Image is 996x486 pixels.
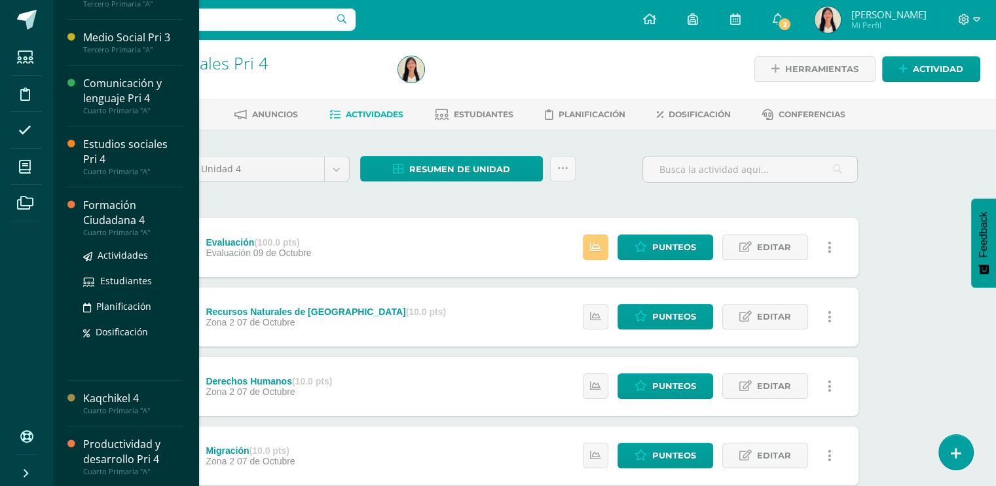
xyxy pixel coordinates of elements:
span: Editar [757,374,791,398]
span: 07 de Octubre [237,317,295,327]
a: Estudiantes [435,104,513,125]
a: Formación Ciudadana 4Cuarto Primaria "A" [83,198,183,237]
span: Editar [757,235,791,259]
div: Migración [206,445,295,456]
div: Cuarto Primaria "A" [83,167,183,176]
span: Resumen de unidad [409,157,510,181]
a: Herramientas [754,56,876,82]
div: Evaluación [206,237,311,248]
div: Comunicación y lenguaje Pri 4 [83,76,183,106]
span: Estudiantes [100,274,152,287]
a: Punteos [618,373,713,399]
a: Actividades [83,248,183,263]
a: Actividades [329,104,403,125]
strong: (10.0 pts) [406,307,446,317]
span: Actividades [346,109,403,119]
a: Planificación [83,299,183,314]
img: 78d6007ba40a46279bc8fccf829f83ff.png [398,56,424,83]
span: Unidad 4 [201,157,314,181]
input: Busca un usuario... [61,9,356,31]
a: Estudios sociales Pri 4Cuarto Primaria "A" [83,137,183,176]
img: 78d6007ba40a46279bc8fccf829f83ff.png [815,7,841,33]
span: Dosificación [669,109,731,119]
a: Punteos [618,234,713,260]
span: Punteos [652,235,696,259]
span: Editar [757,443,791,468]
div: Tercero Primaria "A" [83,45,183,54]
input: Busca la actividad aquí... [643,157,857,182]
span: Feedback [978,212,989,257]
a: Conferencias [762,104,845,125]
span: Zona 2 [206,317,234,327]
a: Medio Social Pri 3Tercero Primaria "A" [83,30,183,54]
span: 09 de Octubre [253,248,312,258]
a: Kaqchikel 4Cuarto Primaria "A" [83,391,183,415]
strong: (10.0 pts) [292,376,332,386]
span: Mi Perfil [851,20,926,31]
div: Recursos Naturales de [GEOGRAPHIC_DATA] [206,307,446,317]
div: Formación Ciudadana 4 [83,198,183,228]
a: Actividad [882,56,980,82]
span: Zona 2 [206,456,234,466]
a: Punteos [618,304,713,329]
button: Feedback - Mostrar encuesta [971,198,996,288]
span: Dosificación [96,326,148,338]
a: Punteos [618,443,713,468]
h1: Estudios sociales Pri 4 [102,54,382,72]
div: Estudios sociales Pri 4 [83,137,183,167]
a: Planificación [545,104,625,125]
span: Planificación [96,300,151,312]
span: Actividades [98,249,148,261]
span: [PERSON_NAME] [851,8,926,21]
div: Productividad y desarrollo Pri 4 [83,437,183,467]
span: Zona 2 [206,386,234,397]
span: 07 de Octubre [237,456,295,466]
a: Unidad 4 [191,157,349,181]
strong: (100.0 pts) [254,237,299,248]
div: Cuarto Primaria "A" [83,228,183,237]
div: Kaqchikel 4 [83,391,183,406]
div: Medio Social Pri 3 [83,30,183,45]
a: Comunicación y lenguaje Pri 4Cuarto Primaria "A" [83,76,183,115]
div: Cuarto Primaria "A" [83,106,183,115]
div: Cuarto Primaria 'A' [102,72,382,84]
strong: (10.0 pts) [249,445,289,456]
a: Resumen de unidad [360,156,543,181]
a: Dosificación [657,104,731,125]
span: Evaluación [206,248,251,258]
span: Editar [757,305,791,329]
span: Herramientas [785,57,858,81]
span: Planificación [559,109,625,119]
span: Anuncios [252,109,298,119]
span: 2 [777,17,792,31]
span: 07 de Octubre [237,386,295,397]
span: Punteos [652,443,696,468]
div: Cuarto Primaria "A" [83,467,183,476]
div: Derechos Humanos [206,376,332,386]
span: Punteos [652,374,696,398]
a: Dosificación [83,324,183,339]
span: Actividad [913,57,963,81]
div: Cuarto Primaria "A" [83,406,183,415]
a: Estudiantes [83,273,183,288]
a: Productividad y desarrollo Pri 4Cuarto Primaria "A" [83,437,183,476]
span: Estudiantes [454,109,513,119]
span: Punteos [652,305,696,329]
a: Anuncios [234,104,298,125]
span: Conferencias [779,109,845,119]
